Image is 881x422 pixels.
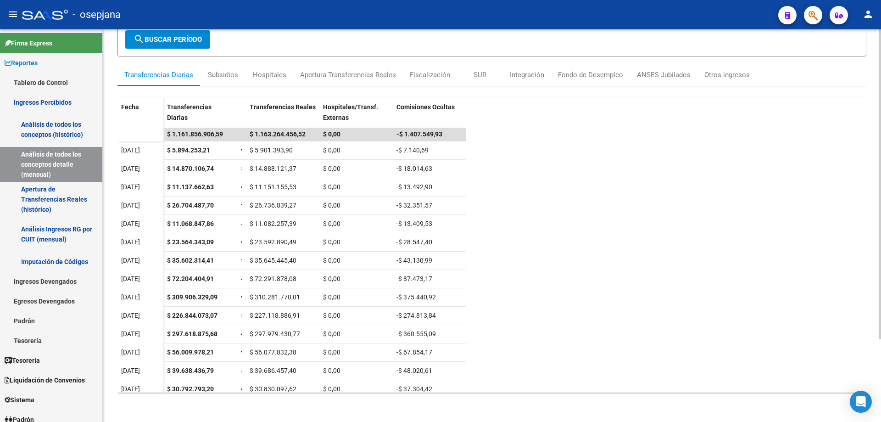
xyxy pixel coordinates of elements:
div: Subsidios [208,70,238,80]
span: = [240,202,244,209]
span: -$ 13.492,90 [396,183,432,191]
span: $ 35.602.314,41 [167,257,214,264]
span: [DATE] [121,275,140,282]
span: = [240,183,244,191]
span: -$ 13.409,53 [396,220,432,227]
span: [DATE] [121,183,140,191]
span: $ 0,00 [323,238,340,246]
span: $ 1.163.264.456,52 [250,130,306,138]
div: Fondo de Desempleo [558,70,623,80]
span: $ 0,00 [323,183,340,191]
span: $ 0,00 [323,293,340,301]
span: = [240,146,244,154]
span: $ 35.645.445,40 [250,257,296,264]
span: Hospitales/Transf. Externas [323,103,378,121]
span: -$ 7.140,69 [396,146,429,154]
span: -$ 18.014,63 [396,165,432,172]
div: SUR [474,70,486,80]
span: $ 5.901.393,90 [250,146,293,154]
span: [DATE] [121,257,140,264]
span: -$ 67.854,17 [396,349,432,356]
span: = [240,385,244,393]
span: $ 30.792.793,20 [167,385,214,393]
span: -$ 274.813,84 [396,312,436,319]
span: $ 23.564.343,09 [167,238,214,246]
span: $ 26.736.839,27 [250,202,296,209]
span: $ 0,00 [323,275,340,282]
span: $ 11.151.155,53 [250,183,296,191]
span: = [240,165,244,172]
datatable-header-cell: Hospitales/Transf. Externas [319,97,393,136]
span: $ 56.009.978,21 [167,349,214,356]
mat-icon: search [134,34,145,45]
span: $ 0,00 [323,146,340,154]
span: $ 0,00 [323,165,340,172]
span: $ 26.704.487,70 [167,202,214,209]
datatable-header-cell: Transferencias Reales [246,97,319,136]
span: = [240,330,244,338]
span: $ 11.137.662,63 [167,183,214,191]
span: Liquidación de Convenios [5,375,85,385]
span: $ 72.291.878,08 [250,275,296,282]
span: [DATE] [121,312,140,319]
span: $ 39.638.436,79 [167,367,214,374]
span: [DATE] [121,202,140,209]
div: ANSES Jubilados [637,70,691,80]
span: $ 0,00 [323,257,340,264]
span: -$ 48.020,61 [396,367,432,374]
mat-icon: person [863,9,874,20]
span: $ 297.618.875,68 [167,330,217,338]
datatable-header-cell: Comisiones Ocultas [393,97,466,136]
span: [DATE] [121,220,140,227]
span: $ 14.888.121,37 [250,165,296,172]
span: $ 5.894.253,21 [167,146,210,154]
span: Transferencias Reales [250,103,316,111]
button: Buscar Período [125,30,210,49]
span: $ 23.592.890,49 [250,238,296,246]
span: $ 0,00 [323,385,340,393]
span: $ 30.830.097,62 [250,385,296,393]
span: Fecha [121,103,139,111]
span: -$ 37.304,42 [396,385,432,393]
span: [DATE] [121,165,140,172]
div: Fiscalización [410,70,450,80]
span: $ 0,00 [323,130,340,138]
span: $ 14.870.106,74 [167,165,214,172]
span: $ 72.204.404,91 [167,275,214,282]
span: Transferencias Diarias [167,103,212,121]
span: $ 297.979.430,77 [250,330,300,338]
span: $ 0,00 [323,202,340,209]
span: -$ 360.555,09 [396,330,436,338]
div: Integración [510,70,544,80]
span: -$ 375.440,92 [396,293,436,301]
span: [DATE] [121,238,140,246]
span: -$ 43.130,99 [396,257,432,264]
span: - osepjana [72,5,121,25]
span: $ 56.077.832,38 [250,349,296,356]
span: [DATE] [121,385,140,393]
span: = [240,257,244,264]
span: = [240,275,244,282]
span: [DATE] [121,146,140,154]
div: Hospitales [253,70,286,80]
span: $ 0,00 [323,220,340,227]
span: -$ 28.547,40 [396,238,432,246]
span: = [240,238,244,246]
span: = [240,312,244,319]
span: Sistema [5,395,34,405]
span: $ 39.686.457,40 [250,367,296,374]
span: -$ 87.473,17 [396,275,432,282]
div: Transferencias Diarias [124,70,193,80]
span: = [240,220,244,227]
span: Buscar Período [134,35,202,44]
div: Otros ingresos [704,70,750,80]
datatable-header-cell: Transferencias Diarias [163,97,237,136]
span: = [240,367,244,374]
span: $ 11.068.847,86 [167,220,214,227]
span: [DATE] [121,330,140,338]
span: $ 0,00 [323,367,340,374]
span: $ 0,00 [323,349,340,356]
div: Open Intercom Messenger [850,391,872,413]
span: $ 309.906.329,09 [167,293,217,301]
span: -$ 1.407.549,93 [396,130,442,138]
